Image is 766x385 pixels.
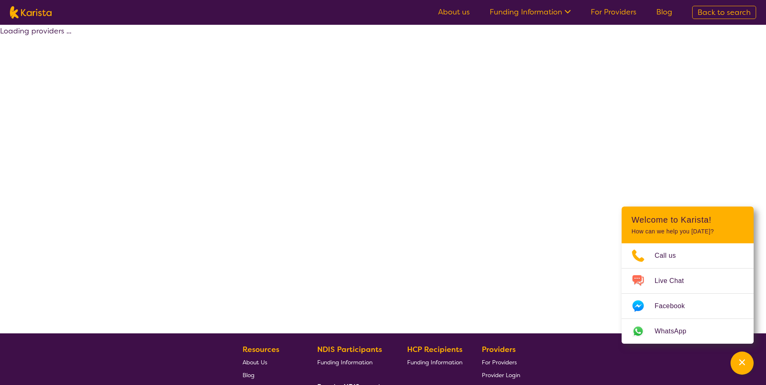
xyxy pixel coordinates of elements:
b: Resources [243,345,279,354]
span: Funding Information [407,359,462,366]
b: HCP Recipients [407,345,462,354]
span: WhatsApp [655,325,696,337]
a: Funding Information [407,356,462,368]
img: Karista logo [10,6,52,19]
a: Provider Login [482,368,520,381]
a: For Providers [591,7,636,17]
b: NDIS Participants [317,345,382,354]
button: Channel Menu [731,352,754,375]
span: Back to search [698,7,751,17]
a: Blog [656,7,672,17]
a: About us [438,7,470,17]
h2: Welcome to Karista! [632,215,744,225]
a: Funding Information [317,356,388,368]
a: Back to search [692,6,756,19]
span: Funding Information [317,359,372,366]
span: Blog [243,371,255,379]
a: Blog [243,368,298,381]
a: For Providers [482,356,520,368]
span: Live Chat [655,275,694,287]
div: Channel Menu [622,207,754,344]
span: Call us [655,250,686,262]
b: Providers [482,345,516,354]
span: About Us [243,359,267,366]
span: Provider Login [482,371,520,379]
ul: Choose channel [622,243,754,344]
a: About Us [243,356,298,368]
span: For Providers [482,359,517,366]
p: How can we help you [DATE]? [632,228,744,235]
a: Funding Information [490,7,571,17]
a: Web link opens in a new tab. [622,319,754,344]
span: Facebook [655,300,695,312]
